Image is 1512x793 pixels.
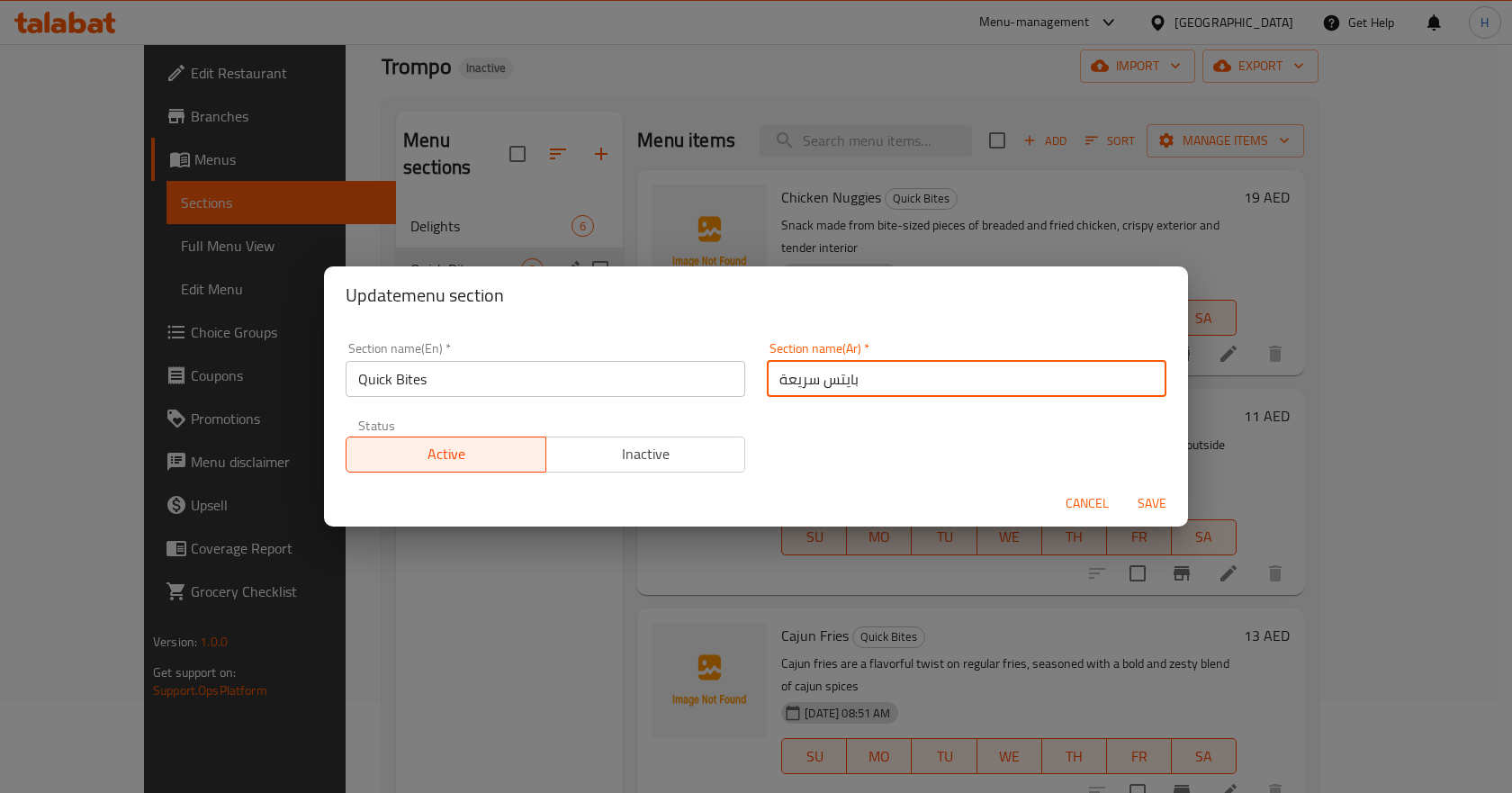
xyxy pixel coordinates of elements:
[354,441,539,467] span: Active
[346,437,546,473] button: Active
[553,441,739,467] span: Inactive
[346,281,1166,310] h2: Update menu section
[1066,492,1109,515] span: Cancel
[767,361,1166,397] input: Please enter section name(ar)
[1130,492,1174,515] span: Save
[346,361,745,397] input: Please enter section name(en)
[1123,487,1181,520] button: Save
[545,437,746,473] button: Inactive
[1058,487,1116,520] button: Cancel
